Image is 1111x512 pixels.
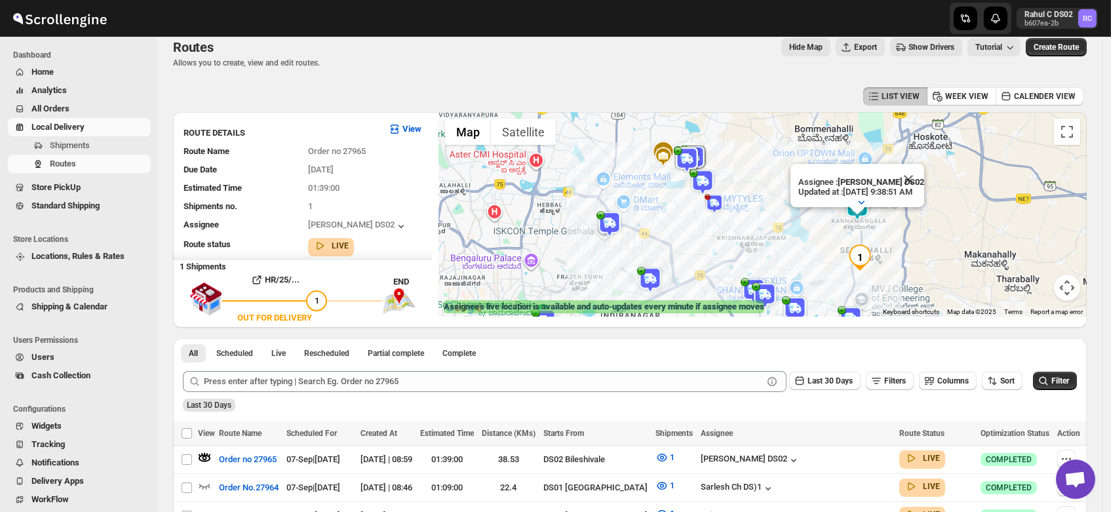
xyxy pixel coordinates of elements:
[899,429,945,438] span: Route Status
[402,124,421,134] b: View
[1014,91,1076,102] span: CALENDER VIEW
[670,481,674,490] span: 1
[393,275,432,288] div: END
[701,482,775,495] div: Sarlesh Ch DS)1
[1017,8,1098,29] button: User menu
[420,429,474,438] span: Estimated Time
[222,269,327,290] button: HR/25/...
[173,39,214,55] span: Routes
[8,63,151,81] button: Home
[543,429,584,438] span: Starts From
[198,429,215,438] span: View
[184,183,242,193] span: Estimated Time
[482,429,536,438] span: Distance (KMs)
[947,308,996,315] span: Map data ©2025
[1083,14,1092,23] text: RC
[286,454,340,464] span: 07-Sep | [DATE]
[31,352,54,362] span: Users
[420,481,474,494] div: 01:09:00
[8,298,151,316] button: Shipping & Calendar
[798,177,924,187] p: Assignee :
[308,201,313,211] span: 1
[789,372,861,390] button: Last 30 Days
[1054,275,1080,301] button: Map camera controls
[1051,376,1069,385] span: Filter
[655,429,693,438] span: Shipments
[184,146,229,156] span: Route Name
[670,452,674,462] span: 1
[31,494,69,504] span: WorkFlow
[1078,9,1097,28] span: Rahul C DS02
[13,234,151,245] span: Store Locations
[380,119,429,140] button: View
[237,311,312,325] div: OUT FOR DELIVERY
[8,155,151,173] button: Routes
[10,2,109,35] img: ScrollEngine
[8,348,151,366] button: Users
[781,38,830,56] button: Map action label
[854,42,877,52] span: Export
[882,91,920,102] span: LIST VIEW
[982,372,1023,390] button: Sort
[927,87,996,106] button: WEEK VIEW
[308,146,366,156] span: Order no 27965
[937,376,969,385] span: Columns
[8,366,151,385] button: Cash Collection
[184,201,237,211] span: Shipments no.
[31,201,100,210] span: Standard Shipping
[893,164,924,195] button: Close
[996,87,1083,106] button: CALENDER VIEW
[181,344,206,363] button: All routes
[1033,372,1077,390] button: Filter
[361,453,412,466] div: [DATE] | 08:59
[919,372,977,390] button: Columns
[701,454,800,467] button: [PERSON_NAME] DS02
[308,183,340,193] span: 01:39:00
[204,371,763,392] input: Press enter after typing | Search Eg. Order no 27965
[1026,38,1087,56] button: Create Route
[945,91,988,102] span: WEEK VIEW
[908,42,954,52] span: Show Drivers
[211,477,286,498] button: Order No.27964
[173,58,320,68] p: Allows you to create, view and edit routes.
[1056,460,1095,499] div: Open chat
[838,177,924,187] b: [PERSON_NAME] DS02
[1024,20,1073,28] p: b607ea-2b
[31,439,65,449] span: Tracking
[798,187,924,197] p: Updated at : [DATE] 9:38:51 AM
[986,482,1032,493] span: COMPLETED
[866,372,914,390] button: Filters
[981,429,1049,438] span: Optimization Status
[789,42,823,52] span: Hide Map
[847,245,873,271] div: 1
[8,136,151,155] button: Shipments
[8,100,151,118] button: All Orders
[315,296,319,305] span: 1
[8,472,151,490] button: Delivery Apps
[173,255,226,271] b: 1 Shipments
[482,453,536,466] div: 38.53
[442,300,485,317] a: Open this area in Google Maps (opens a new window)
[361,481,412,494] div: [DATE] | 08:46
[219,429,262,438] span: Route Name
[445,119,491,145] button: Show street map
[1024,9,1073,20] p: Rahul C DS02
[265,275,300,285] b: HR/25/...
[31,85,67,95] span: Analytics
[491,119,556,145] button: Show satellite imagery
[1030,308,1083,315] a: Report a map error
[648,447,682,468] button: 1
[219,481,279,494] span: Order No.27964
[13,404,151,414] span: Configurations
[368,348,424,359] span: Partial complete
[1004,308,1023,315] a: Terms (opens in new tab)
[308,165,334,174] span: [DATE]
[986,454,1032,465] span: COMPLETED
[8,417,151,435] button: Widgets
[883,307,939,317] button: Keyboard shortcuts
[836,38,885,56] button: Export
[184,127,378,140] h3: ROUTE DETAILS
[31,302,107,311] span: Shipping & Calendar
[420,453,474,466] div: 01:39:00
